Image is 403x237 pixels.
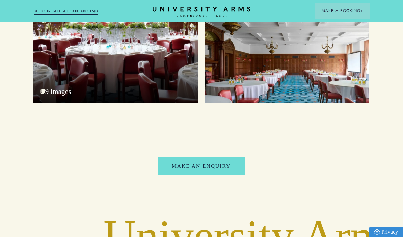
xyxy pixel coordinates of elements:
[369,227,403,237] a: Privacy
[153,7,250,17] a: Home
[34,8,98,15] a: 3D TOUR:TAKE A LOOK AROUND
[158,157,245,175] a: Make an Enquiry
[374,229,380,235] img: Privacy
[315,3,370,19] button: Make a BookingArrow icon
[360,10,363,12] img: Arrow icon
[322,8,363,14] span: Make a Booking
